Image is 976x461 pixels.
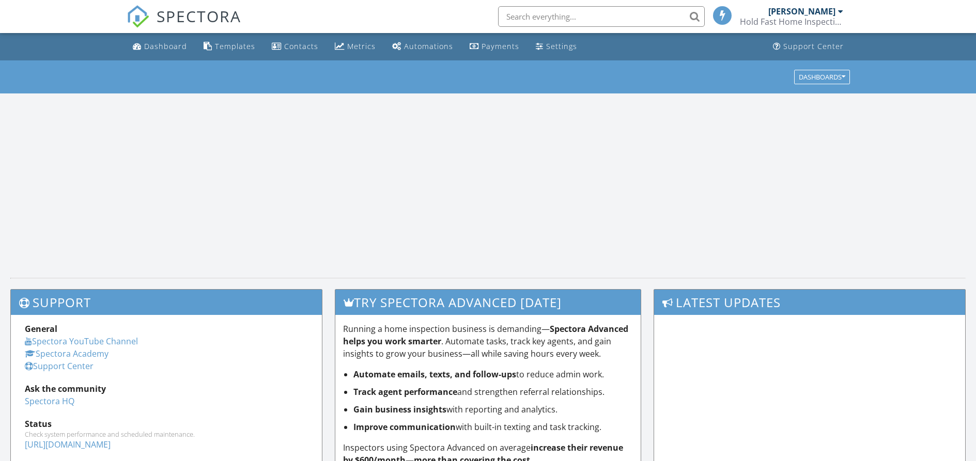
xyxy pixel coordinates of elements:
img: The Best Home Inspection Software - Spectora [127,5,149,28]
h3: Support [11,290,322,315]
h3: Try spectora advanced [DATE] [335,290,640,315]
a: Spectora HQ [25,395,74,407]
div: Status [25,418,308,430]
a: Settings [532,37,581,56]
div: Ask the community [25,383,308,395]
strong: Spectora Advanced helps you work smarter [343,323,628,347]
div: Check system performance and scheduled maintenance. [25,430,308,438]
li: with reporting and analytics. [353,403,632,416]
a: Payments [466,37,523,56]
a: SPECTORA [127,14,241,36]
li: and strengthen referral relationships. [353,386,632,398]
h3: Latest Updates [654,290,965,315]
div: Support Center [783,41,844,51]
a: Spectora YouTube Channel [25,336,138,347]
div: Dashboard [144,41,187,51]
div: Metrics [347,41,376,51]
a: Metrics [331,37,380,56]
a: Dashboard [129,37,191,56]
span: SPECTORA [157,5,241,27]
strong: Automate emails, texts, and follow-ups [353,369,516,380]
div: Contacts [284,41,318,51]
a: Support Center [25,360,94,372]
div: [PERSON_NAME] [768,6,835,17]
strong: Gain business insights [353,404,446,415]
p: Running a home inspection business is demanding— . Automate tasks, track key agents, and gain ins... [343,323,632,360]
strong: General [25,323,57,335]
button: Dashboards [794,70,850,84]
li: to reduce admin work. [353,368,632,380]
div: Automations [404,41,453,51]
a: [URL][DOMAIN_NAME] [25,439,111,450]
div: Settings [546,41,577,51]
a: Contacts [268,37,322,56]
a: Spectora Academy [25,348,109,359]
a: Support Center [769,37,848,56]
div: Dashboards [799,73,845,81]
div: Payments [482,41,519,51]
div: Hold Fast Home Inspections [740,17,843,27]
a: Automations (Basic) [388,37,457,56]
div: Templates [215,41,255,51]
li: with built-in texting and task tracking. [353,421,632,433]
input: Search everything... [498,6,705,27]
strong: Improve communication [353,421,456,433]
strong: Track agent performance [353,386,457,398]
a: Templates [199,37,259,56]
